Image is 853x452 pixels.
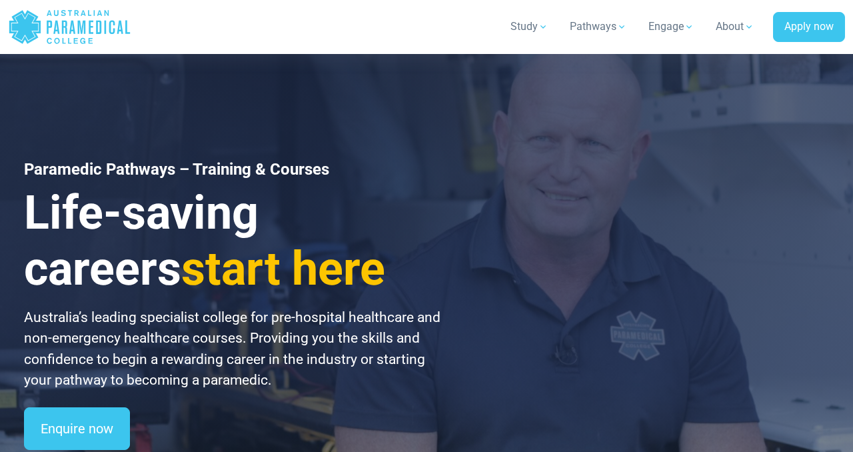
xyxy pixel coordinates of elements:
[181,241,385,296] span: start here
[24,407,130,450] a: Enquire now
[24,185,442,297] h3: Life-saving careers
[24,160,442,179] h1: Paramedic Pathways – Training & Courses
[24,307,442,391] p: Australia’s leading specialist college for pre-hospital healthcare and non-emergency healthcare c...
[8,5,131,49] a: Australian Paramedical College
[773,12,845,43] a: Apply now
[502,8,556,45] a: Study
[708,8,762,45] a: About
[562,8,635,45] a: Pathways
[640,8,702,45] a: Engage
